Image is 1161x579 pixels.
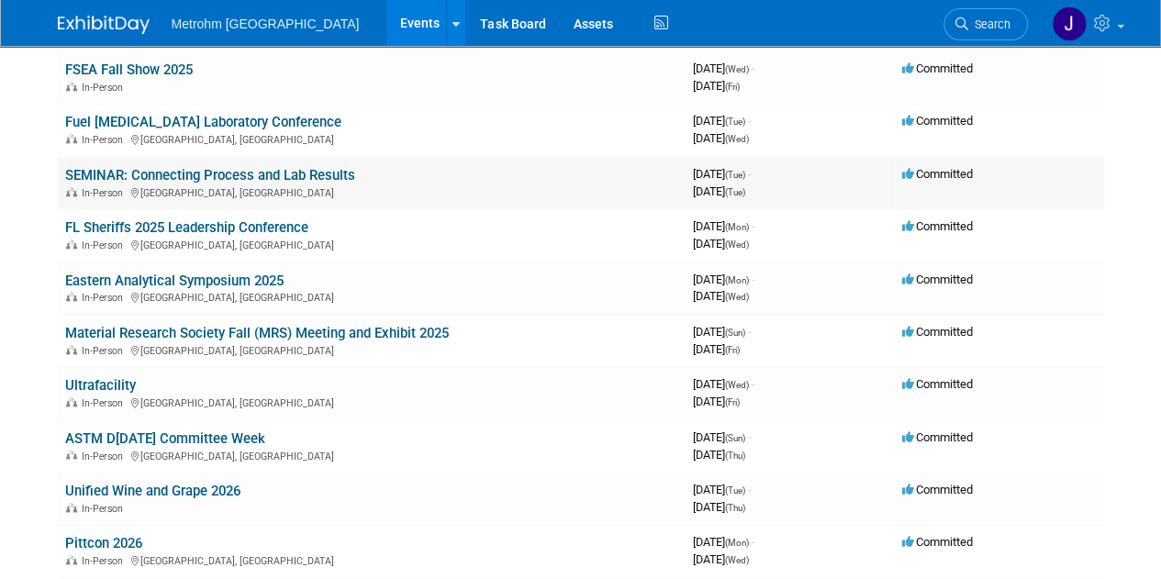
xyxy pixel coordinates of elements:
[752,219,754,233] span: -
[65,184,678,199] div: [GEOGRAPHIC_DATA], [GEOGRAPHIC_DATA]
[752,535,754,549] span: -
[172,17,360,31] span: Metrohm [GEOGRAPHIC_DATA]
[725,503,745,513] span: (Thu)
[725,117,745,127] span: (Tue)
[968,17,1010,31] span: Search
[693,289,749,303] span: [DATE]
[725,555,749,565] span: (Wed)
[748,483,751,496] span: -
[902,114,973,128] span: Committed
[66,187,77,196] img: In-Person Event
[65,448,678,462] div: [GEOGRAPHIC_DATA], [GEOGRAPHIC_DATA]
[66,82,77,91] img: In-Person Event
[943,8,1028,40] a: Search
[82,187,128,199] span: In-Person
[902,325,973,339] span: Committed
[693,552,749,566] span: [DATE]
[693,131,749,145] span: [DATE]
[66,292,77,301] img: In-Person Event
[82,397,128,409] span: In-Person
[725,451,745,461] span: (Thu)
[902,273,973,286] span: Committed
[748,325,751,339] span: -
[725,275,749,285] span: (Mon)
[902,430,973,444] span: Committed
[65,273,284,289] a: Eastern Analytical Symposium 2025
[82,503,128,515] span: In-Person
[693,325,751,339] span: [DATE]
[65,325,449,341] a: Material Research Society Fall (MRS) Meeting and Exhibit 2025
[693,448,745,462] span: [DATE]
[65,535,142,551] a: Pittcon 2026
[693,377,754,391] span: [DATE]
[65,395,678,409] div: [GEOGRAPHIC_DATA], [GEOGRAPHIC_DATA]
[65,167,355,184] a: SEMINAR: Connecting Process and Lab Results
[693,219,754,233] span: [DATE]
[82,82,128,94] span: In-Person
[66,345,77,354] img: In-Person Event
[82,292,128,304] span: In-Person
[65,219,308,236] a: FL Sheriffs 2025 Leadership Conference
[725,397,740,407] span: (Fri)
[752,61,754,75] span: -
[693,114,751,128] span: [DATE]
[748,430,751,444] span: -
[693,535,754,549] span: [DATE]
[65,552,678,567] div: [GEOGRAPHIC_DATA], [GEOGRAPHIC_DATA]
[66,503,77,512] img: In-Person Event
[82,555,128,567] span: In-Person
[725,239,749,250] span: (Wed)
[693,273,754,286] span: [DATE]
[66,397,77,406] img: In-Person Event
[902,483,973,496] span: Committed
[748,114,751,128] span: -
[902,219,973,233] span: Committed
[58,16,150,34] img: ExhibitDay
[748,167,751,181] span: -
[725,345,740,355] span: (Fri)
[66,555,77,564] img: In-Person Event
[902,61,973,75] span: Committed
[82,451,128,462] span: In-Person
[725,538,749,548] span: (Mon)
[902,535,973,549] span: Committed
[693,79,740,93] span: [DATE]
[693,483,751,496] span: [DATE]
[752,377,754,391] span: -
[693,395,740,408] span: [DATE]
[65,131,678,146] div: [GEOGRAPHIC_DATA], [GEOGRAPHIC_DATA]
[693,237,749,251] span: [DATE]
[693,430,751,444] span: [DATE]
[65,377,136,394] a: Ultrafacility
[65,237,678,251] div: [GEOGRAPHIC_DATA], [GEOGRAPHIC_DATA]
[725,187,745,197] span: (Tue)
[725,222,749,232] span: (Mon)
[752,273,754,286] span: -
[693,61,754,75] span: [DATE]
[65,342,678,357] div: [GEOGRAPHIC_DATA], [GEOGRAPHIC_DATA]
[66,239,77,249] img: In-Person Event
[725,82,740,92] span: (Fri)
[693,184,745,198] span: [DATE]
[82,345,128,357] span: In-Person
[66,134,77,143] img: In-Person Event
[693,500,745,514] span: [DATE]
[725,292,749,302] span: (Wed)
[725,64,749,74] span: (Wed)
[725,328,745,338] span: (Sun)
[65,61,193,78] a: FSEA Fall Show 2025
[65,483,240,499] a: Unified Wine and Grape 2026
[725,433,745,443] span: (Sun)
[902,377,973,391] span: Committed
[65,430,265,447] a: ASTM D[DATE] Committee Week
[82,239,128,251] span: In-Person
[65,114,341,130] a: Fuel [MEDICAL_DATA] Laboratory Conference
[66,451,77,460] img: In-Person Event
[693,167,751,181] span: [DATE]
[1052,6,1087,41] img: Joanne Yam
[65,289,678,304] div: [GEOGRAPHIC_DATA], [GEOGRAPHIC_DATA]
[725,380,749,390] span: (Wed)
[725,485,745,495] span: (Tue)
[693,342,740,356] span: [DATE]
[725,134,749,144] span: (Wed)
